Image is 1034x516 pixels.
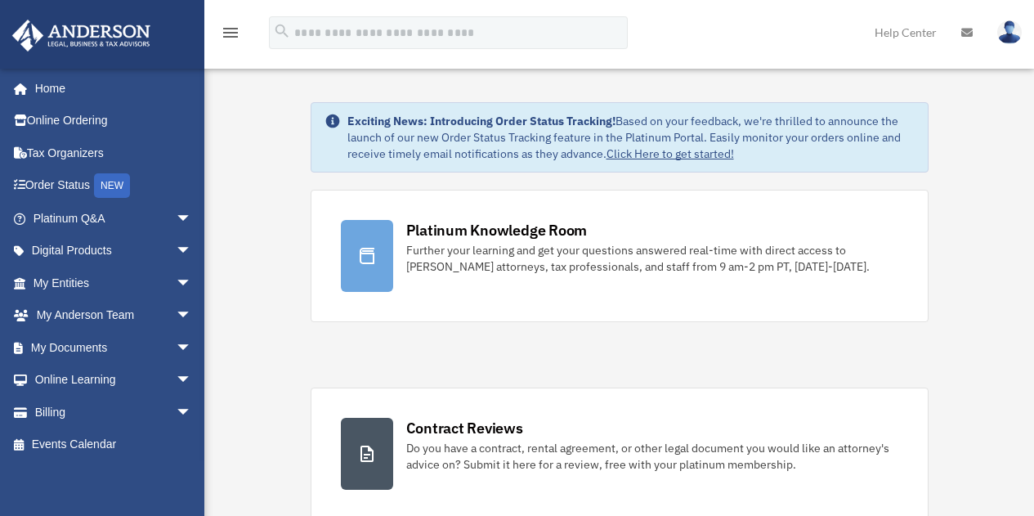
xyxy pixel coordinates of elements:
a: Order StatusNEW [11,169,217,203]
a: My Anderson Teamarrow_drop_down [11,299,217,332]
a: Online Learningarrow_drop_down [11,364,217,397]
a: Tax Organizers [11,137,217,169]
a: Platinum Q&Aarrow_drop_down [11,202,217,235]
span: arrow_drop_down [176,364,208,397]
i: search [273,22,291,40]
span: arrow_drop_down [176,235,208,268]
div: Contract Reviews [406,418,523,438]
span: arrow_drop_down [176,299,208,333]
span: arrow_drop_down [176,331,208,365]
a: My Documentsarrow_drop_down [11,331,217,364]
a: menu [221,29,240,43]
img: User Pic [997,20,1022,44]
span: arrow_drop_down [176,202,208,236]
a: Events Calendar [11,429,217,461]
a: Click Here to get started! [607,146,734,161]
div: Do you have a contract, rental agreement, or other legal document you would like an attorney's ad... [406,440,898,473]
a: Billingarrow_drop_down [11,396,217,429]
div: Platinum Knowledge Room [406,220,588,240]
div: Further your learning and get your questions answered real-time with direct access to [PERSON_NAM... [406,242,898,275]
div: Based on your feedback, we're thrilled to announce the launch of our new Order Status Tracking fe... [347,113,915,162]
span: arrow_drop_down [176,396,208,429]
i: menu [221,23,240,43]
a: Platinum Knowledge Room Further your learning and get your questions answered real-time with dire... [311,190,929,322]
img: Anderson Advisors Platinum Portal [7,20,155,52]
a: Home [11,72,208,105]
span: arrow_drop_down [176,267,208,300]
a: My Entitiesarrow_drop_down [11,267,217,299]
a: Online Ordering [11,105,217,137]
div: NEW [94,173,130,198]
strong: Exciting News: Introducing Order Status Tracking! [347,114,615,128]
a: Digital Productsarrow_drop_down [11,235,217,267]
